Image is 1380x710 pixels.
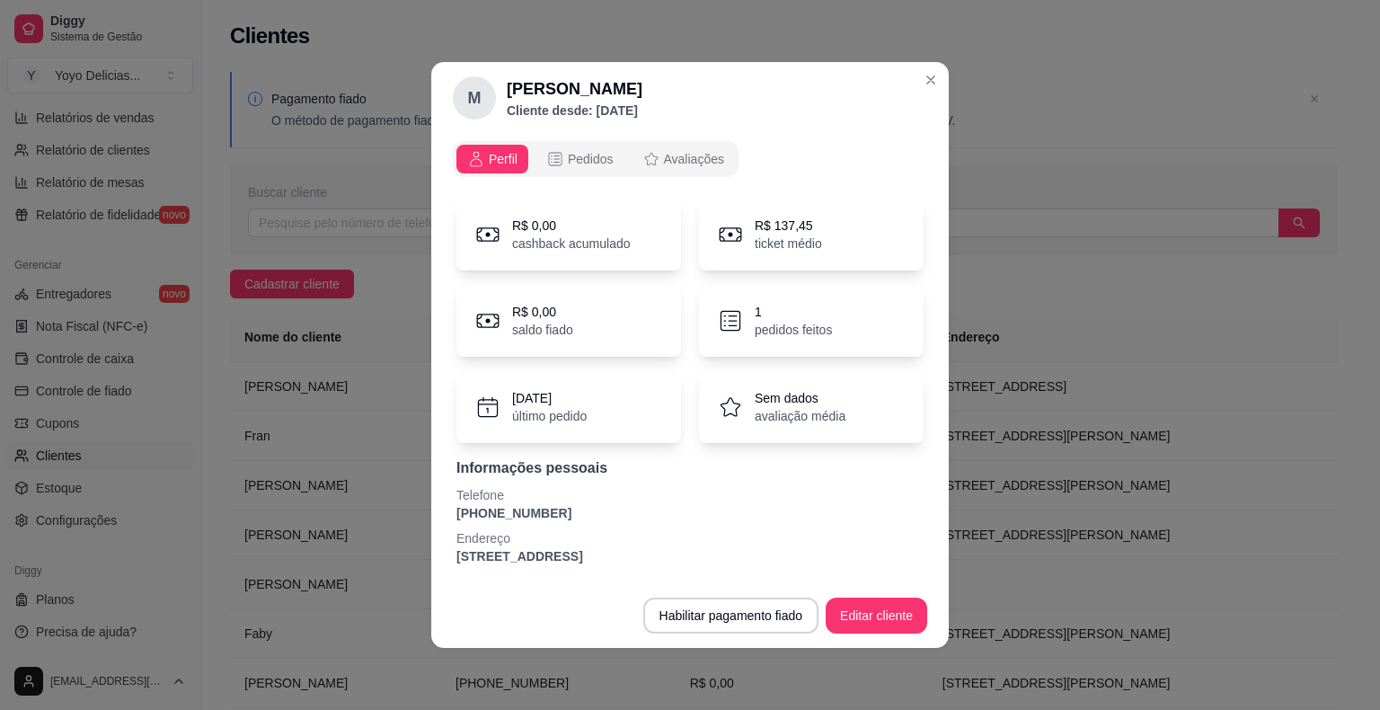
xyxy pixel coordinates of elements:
div: M [453,76,496,120]
p: 1 [755,303,832,321]
button: Habilitar pagamento fiado [643,598,819,634]
div: opções [453,141,927,177]
p: ticket médio [755,235,822,253]
span: Pedidos [568,150,614,168]
p: último pedido [512,407,587,425]
button: Editar cliente [826,598,927,634]
p: Cliente desde: [DATE] [507,102,642,120]
p: [DATE] [512,389,587,407]
span: Avaliações [664,150,724,168]
button: Close [916,66,945,94]
span: Perfil [489,150,517,168]
p: avaliação média [755,407,845,425]
p: [STREET_ADDRESS] [456,547,924,565]
p: Sem dados [755,389,845,407]
p: R$ 0,00 [512,303,573,321]
p: Informações pessoais [456,457,924,479]
p: R$ 0,00 [512,217,631,235]
p: Endereço [456,529,924,547]
p: [PHONE_NUMBER] [456,504,924,522]
div: opções [453,141,739,177]
p: Telefone [456,486,924,504]
p: cashback acumulado [512,235,631,253]
p: pedidos feitos [755,321,832,339]
p: R$ 137,45 [755,217,822,235]
h2: [PERSON_NAME] [507,76,642,102]
p: saldo fiado [512,321,573,339]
